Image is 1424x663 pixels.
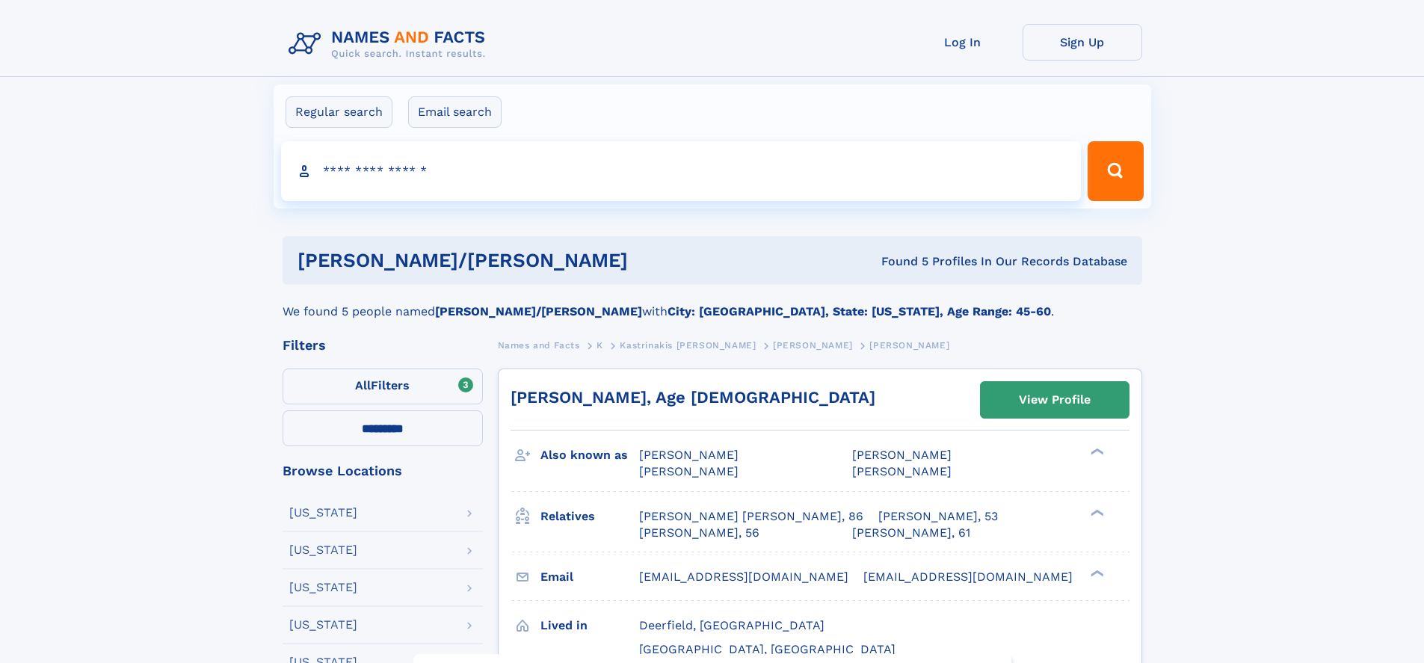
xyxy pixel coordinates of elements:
div: ❯ [1087,508,1105,517]
label: Filters [283,368,483,404]
b: City: [GEOGRAPHIC_DATA], State: [US_STATE], Age Range: 45-60 [668,304,1051,318]
div: [US_STATE] [289,582,357,593]
a: [PERSON_NAME], 53 [878,508,998,525]
span: All [355,378,371,392]
a: Sign Up [1023,24,1142,61]
span: Kastrinakis [PERSON_NAME] [620,340,756,351]
span: [EMAIL_ADDRESS][DOMAIN_NAME] [863,570,1073,584]
span: [PERSON_NAME] [852,448,952,462]
div: ❯ [1087,447,1105,457]
input: search input [281,141,1082,201]
img: Logo Names and Facts [283,24,498,64]
span: [PERSON_NAME] [869,340,949,351]
button: Search Button [1088,141,1143,201]
a: [PERSON_NAME], 56 [639,525,759,541]
div: Browse Locations [283,464,483,478]
span: [PERSON_NAME] [639,448,739,462]
div: [US_STATE] [289,544,357,556]
a: Names and Facts [498,336,580,354]
a: Kastrinakis [PERSON_NAME] [620,336,756,354]
a: [PERSON_NAME] [773,336,853,354]
a: [PERSON_NAME], 61 [852,525,970,541]
span: [EMAIL_ADDRESS][DOMAIN_NAME] [639,570,848,584]
span: K [597,340,603,351]
h3: Email [540,564,639,590]
div: ❯ [1087,568,1105,578]
h3: Lived in [540,613,639,638]
a: K [597,336,603,354]
div: We found 5 people named with . [283,285,1142,321]
div: Filters [283,339,483,352]
div: [US_STATE] [289,619,357,631]
h3: Also known as [540,442,639,468]
a: [PERSON_NAME] [PERSON_NAME], 86 [639,508,863,525]
div: [US_STATE] [289,507,357,519]
div: View Profile [1019,383,1091,417]
b: [PERSON_NAME]/[PERSON_NAME] [435,304,642,318]
h3: Relatives [540,504,639,529]
div: Found 5 Profiles In Our Records Database [754,253,1127,270]
span: [PERSON_NAME] [773,340,853,351]
a: Log In [903,24,1023,61]
a: View Profile [981,382,1129,418]
h1: [PERSON_NAME]/[PERSON_NAME] [298,251,755,270]
a: [PERSON_NAME], Age [DEMOGRAPHIC_DATA] [511,388,875,407]
label: Email search [408,96,502,128]
label: Regular search [286,96,392,128]
span: [GEOGRAPHIC_DATA], [GEOGRAPHIC_DATA] [639,642,896,656]
span: [PERSON_NAME] [852,464,952,478]
span: [PERSON_NAME] [639,464,739,478]
span: Deerfield, [GEOGRAPHIC_DATA] [639,618,824,632]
